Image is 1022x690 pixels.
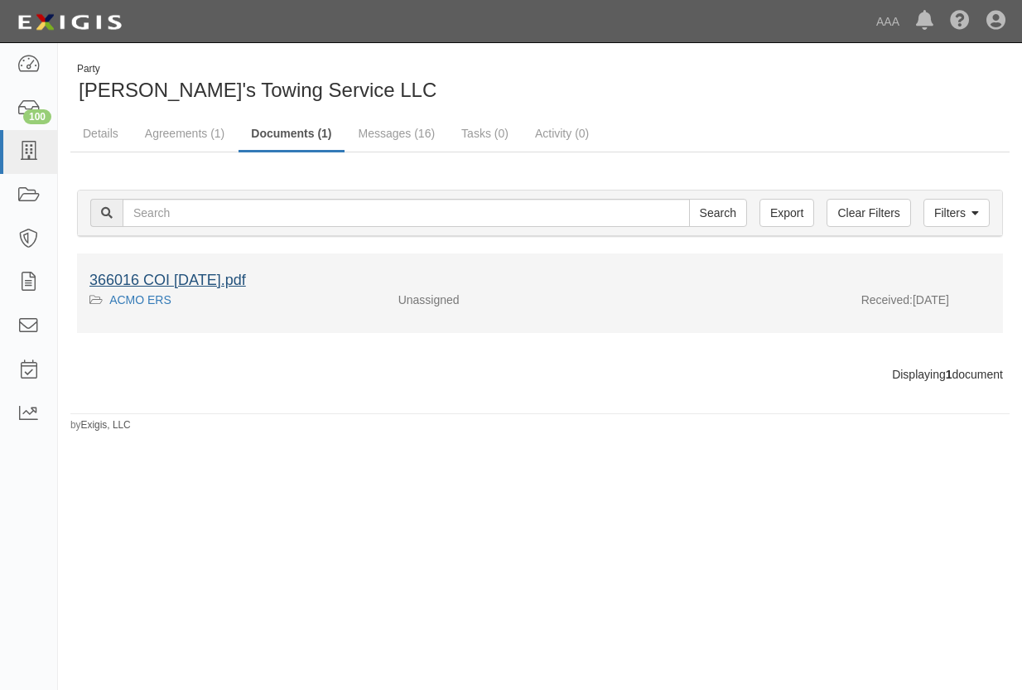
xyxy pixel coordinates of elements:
a: Documents (1) [239,117,344,152]
a: Messages (16) [346,117,448,150]
a: Exigis, LLC [81,419,131,431]
a: AAA [868,5,908,38]
a: Details [70,117,131,150]
div: Ray's Towing Service LLC [70,62,528,104]
a: 366016 COI [DATE].pdf [89,272,246,288]
div: Party [77,62,436,76]
b: 1 [946,368,952,381]
div: Effective - Expiration [617,292,849,292]
div: 366016 COI 09.30.26.pdf [89,270,991,292]
a: Filters [923,199,990,227]
input: Search [689,199,747,227]
small: by [70,418,131,432]
div: Unassigned [386,292,618,308]
span: [PERSON_NAME]'s Towing Service LLC [79,79,436,101]
a: Tasks (0) [449,117,521,150]
a: Export [759,199,814,227]
div: Displaying document [65,366,1015,383]
a: Clear Filters [827,199,910,227]
div: [DATE] [849,292,1003,316]
a: Agreements (1) [133,117,237,150]
img: logo-5460c22ac91f19d4615b14bd174203de0afe785f0fc80cf4dbbc73dc1793850b.png [12,7,127,37]
input: Search [123,199,690,227]
a: Activity (0) [523,117,601,150]
i: Help Center - Complianz [950,12,970,31]
p: Received: [861,292,913,308]
div: 100 [23,109,51,124]
a: ACMO ERS [109,293,171,306]
div: ACMO ERS [89,292,374,308]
